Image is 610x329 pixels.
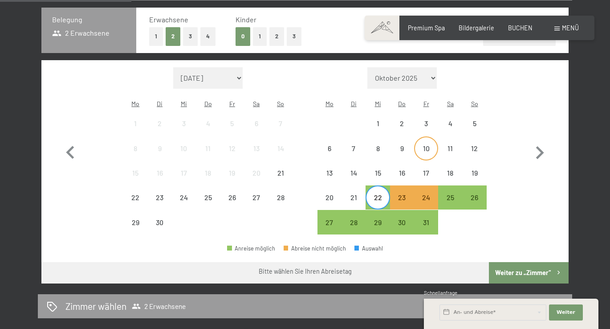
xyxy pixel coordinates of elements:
[197,145,219,167] div: 11
[147,185,171,210] div: Abreise nicht möglich
[557,309,575,316] span: Weiter
[220,161,244,185] div: Fri Sep 19 2025
[148,194,171,216] div: 23
[398,100,406,107] abbr: Donnerstag
[439,145,461,167] div: 11
[342,136,366,160] div: Abreise nicht möglich
[149,15,188,24] span: Erwachsene
[390,111,414,136] div: Abreise nicht möglich
[147,185,171,210] div: Tue Sep 23 2025
[342,136,366,160] div: Tue Oct 07 2025
[463,111,487,136] div: Abreise nicht möglich
[527,67,553,235] button: Nächster Monat
[132,302,186,311] span: 2 Erwachsene
[172,185,196,210] div: Wed Sep 24 2025
[318,194,341,216] div: 20
[414,161,438,185] div: Abreise nicht möglich
[390,185,414,210] div: Abreise nicht möglich, da die Mindestaufenthaltsdauer nicht erfüllt wird
[124,145,146,167] div: 8
[123,210,147,234] div: Mon Sep 29 2025
[172,161,196,185] div: Abreise nicht möglich
[172,185,196,210] div: Abreise nicht möglich
[351,100,357,107] abbr: Dienstag
[317,161,342,185] div: Mon Oct 13 2025
[342,210,366,234] div: Abreise möglich
[459,24,494,32] a: Bildergalerie
[269,120,292,142] div: 7
[414,210,438,234] div: Abreise möglich
[172,136,196,160] div: Wed Sep 10 2025
[52,28,110,38] span: 2 Erwachsene
[181,100,187,107] abbr: Mittwoch
[52,15,126,25] h3: Belegung
[423,100,429,107] abbr: Freitag
[124,219,146,241] div: 29
[342,185,366,210] div: Abreise nicht möglich
[244,136,268,160] div: Abreise nicht möglich
[236,15,256,24] span: Kinder
[438,136,462,160] div: Abreise nicht möglich
[244,136,268,160] div: Sat Sep 13 2025
[268,136,293,160] div: Sun Sep 14 2025
[366,219,389,241] div: 29
[123,161,147,185] div: Mon Sep 15 2025
[157,100,163,107] abbr: Dienstag
[244,161,268,185] div: Abreise nicht möglich
[173,145,195,167] div: 10
[147,161,171,185] div: Abreise nicht möglich
[147,210,171,234] div: Abreise nicht möglich
[318,169,341,192] div: 13
[415,169,437,192] div: 17
[287,27,301,45] button: 3
[172,161,196,185] div: Wed Sep 17 2025
[463,111,487,136] div: Sun Oct 05 2025
[196,111,220,136] div: Abreise nicht möglich
[220,185,244,210] div: Abreise nicht möglich
[124,169,146,192] div: 15
[196,185,220,210] div: Abreise nicht möglich
[244,161,268,185] div: Sat Sep 20 2025
[269,169,292,192] div: 21
[424,290,457,296] span: Schnellanfrage
[172,111,196,136] div: Abreise nicht möglich
[366,161,390,185] div: Abreise nicht möglich
[147,136,171,160] div: Tue Sep 09 2025
[220,111,244,136] div: Abreise nicht möglich
[268,111,293,136] div: Sun Sep 07 2025
[196,161,220,185] div: Abreise nicht möglich
[439,120,461,142] div: 4
[65,300,126,313] h2: Zimmer wählen
[415,145,437,167] div: 10
[366,136,390,160] div: Abreise nicht möglich
[196,185,220,210] div: Thu Sep 25 2025
[196,136,220,160] div: Thu Sep 11 2025
[317,136,342,160] div: Mon Oct 06 2025
[197,169,219,192] div: 18
[148,219,171,241] div: 30
[354,246,383,251] div: Auswahl
[229,100,235,107] abbr: Freitag
[464,169,486,192] div: 19
[414,185,438,210] div: Abreise nicht möglich, da die Mindestaufenthaltsdauer nicht erfüllt wird
[366,210,390,234] div: Wed Oct 29 2025
[220,136,244,160] div: Fri Sep 12 2025
[245,120,268,142] div: 6
[415,219,437,241] div: 31
[366,136,390,160] div: Wed Oct 08 2025
[463,161,487,185] div: Abreise nicht möglich
[124,120,146,142] div: 1
[196,161,220,185] div: Thu Sep 18 2025
[259,267,352,276] div: Bitte wählen Sie Ihren Abreisetag
[147,111,171,136] div: Tue Sep 02 2025
[414,210,438,234] div: Fri Oct 31 2025
[366,194,389,216] div: 22
[366,111,390,136] div: Wed Oct 01 2025
[471,100,478,107] abbr: Sonntag
[438,185,462,210] div: Abreise möglich
[131,100,139,107] abbr: Montag
[375,100,381,107] abbr: Mittwoch
[268,185,293,210] div: Sun Sep 28 2025
[391,194,413,216] div: 23
[123,210,147,234] div: Abreise nicht möglich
